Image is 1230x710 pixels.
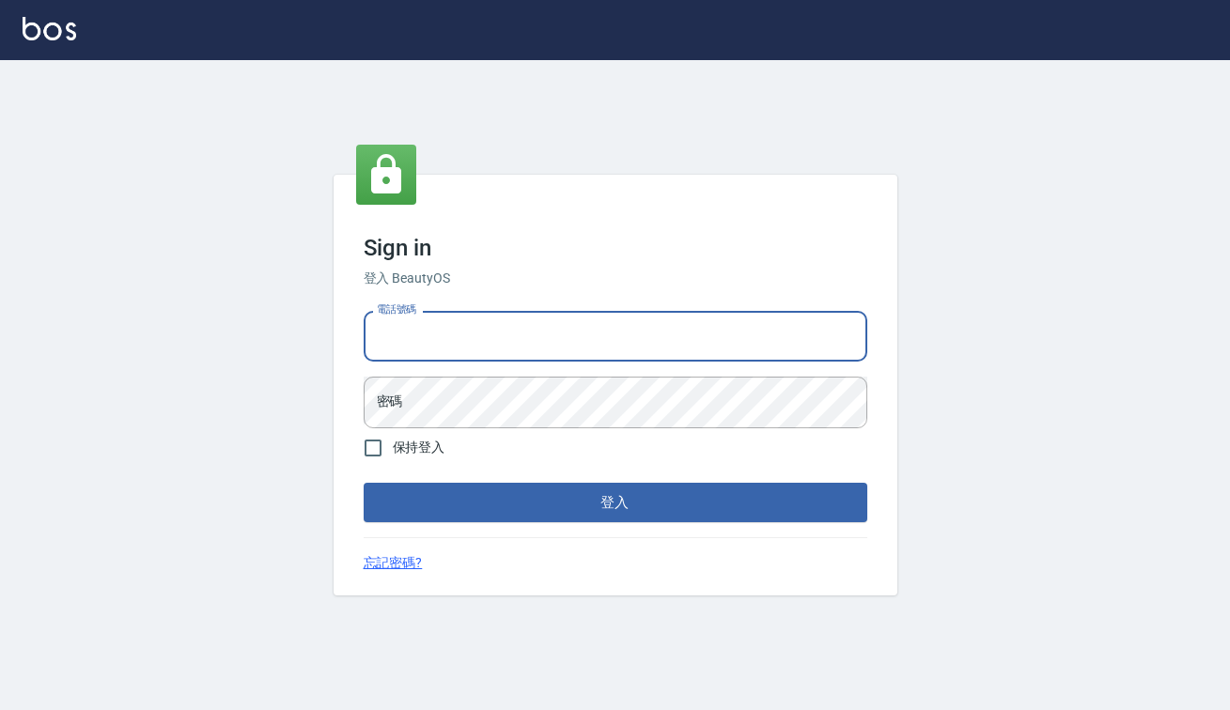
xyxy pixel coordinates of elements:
[377,302,416,316] label: 電話號碼
[364,269,867,288] h6: 登入 BeautyOS
[364,235,867,261] h3: Sign in
[364,553,423,573] a: 忘記密碼?
[23,17,76,40] img: Logo
[364,483,867,522] button: 登入
[393,438,445,457] span: 保持登入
